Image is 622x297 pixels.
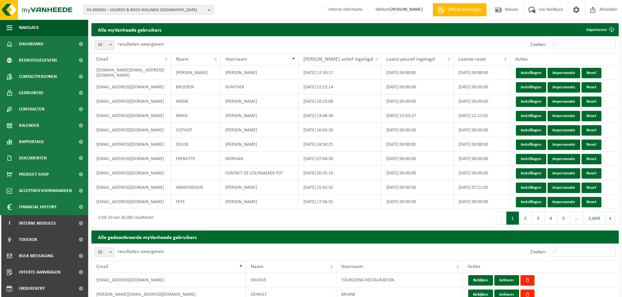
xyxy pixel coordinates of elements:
td: [PERSON_NAME] [171,66,220,80]
a: Offerte aanvragen [433,3,486,16]
a: Reset [582,197,601,207]
span: Email [96,264,108,269]
a: Instellingen [516,183,546,193]
a: Impersonate [548,97,580,107]
td: TOURCOING RESTAURATION [336,273,463,287]
td: [EMAIL_ADDRESS][DOMAIN_NAME] [91,109,171,123]
td: [DATE] 00:00:00 [381,180,453,195]
span: Laatst passief ingelogd [386,57,435,62]
td: [EMAIL_ADDRESS][DOMAIN_NAME] [91,180,171,195]
span: … [570,212,583,225]
td: FEYS [171,195,220,209]
td: [DATE] 00:00:00 [381,66,453,80]
td: [DATE] 00:00:00 [454,94,510,109]
span: Product Shop [19,166,49,183]
span: Naam [251,264,263,269]
td: [PERSON_NAME] [220,123,299,137]
td: [DATE] 21:15:01 [454,109,510,123]
span: Contactpersonen [19,68,57,85]
td: [DATE] 00:00:00 [381,195,453,209]
td: MASSE [171,94,220,109]
a: Reset [582,82,601,93]
a: Impersonate [548,197,580,207]
a: Impersonate [548,111,580,121]
span: Offerte aanvragen [446,7,483,13]
a: Instellingen [516,82,546,93]
button: 2,609 [583,212,605,225]
a: Reset [582,140,601,150]
td: FREBUTTE [171,152,220,166]
button: 3 [532,212,545,225]
span: Bedrijfsgegevens [19,52,57,68]
td: MORGAN [220,152,299,166]
td: [DATE] 18:50:25 [298,137,381,152]
td: [DATE] 00:00:00 [454,123,510,137]
td: [DATE] 00:00:00 [454,80,510,94]
td: [DOMAIN_NAME][EMAIL_ADDRESS][DOMAIN_NAME] [91,66,171,80]
a: Impersonate [548,183,580,193]
td: [DATE] 00:00:00 [454,66,510,80]
span: Email [96,57,108,62]
td: [PERSON_NAME] [220,137,299,152]
span: Financial History [19,199,56,215]
td: GUNTHER [220,80,299,94]
td: [EMAIL_ADDRESS][DOMAIN_NAME] [91,94,171,109]
button: 4 [545,212,557,225]
span: Voornaam [225,57,247,62]
button: 5 [557,212,570,225]
a: Instellingen [516,168,546,179]
span: Toolbox [19,231,37,248]
td: [DATE] 00:00:00 [381,80,453,94]
td: [DATE] 15:41:32 [298,180,381,195]
a: Instellingen [516,111,546,121]
td: [PERSON_NAME] [220,180,299,195]
span: Laatste reset [458,57,486,62]
strong: [PERSON_NAME] [390,7,423,12]
a: Impersonate [548,82,580,93]
button: Previous [496,212,506,225]
td: [EMAIL_ADDRESS][DOMAIN_NAME] [91,195,171,209]
a: Instellingen [516,197,546,207]
td: [DATE] 00:00:00 [381,166,453,180]
a: Impersonate [548,154,580,164]
td: [PERSON_NAME] [220,195,299,209]
a: Reset [582,154,601,164]
span: Voornaam [341,264,363,269]
span: Gebruikers [19,85,43,101]
td: [DATE] 00:00:00 [381,137,453,152]
label: Zoeken: [530,249,547,255]
span: Documenten [19,150,47,166]
td: [DATE] 00:00:00 [454,152,510,166]
div: 1 tot 10 van 26,082 resultaten [95,212,153,224]
span: Orderentry Goedkeuring [19,280,74,297]
span: I [7,215,12,231]
td: INVOICE [246,273,337,287]
a: Impersonate [548,125,580,136]
a: Instellingen [516,154,546,164]
td: CONTACT DE COLFMAEKER FOT [220,166,299,180]
a: Reset [582,168,601,179]
a: Reset [582,125,601,136]
h2: Alle myVanheede gebruikers [91,23,168,36]
td: [DATE] 00:00:00 [381,152,453,166]
a: Instellingen [516,68,546,78]
button: 2 [519,212,532,225]
span: Navigatie [19,20,39,36]
a: Reset [582,183,601,193]
span: [PERSON_NAME] actief ingelogd [303,57,373,62]
a: Reset [582,68,601,78]
td: [DATE] 10:13:08 [298,94,381,109]
td: [DATE] 11:30:17 [298,66,381,80]
td: [DATE] 00:00:00 [454,195,510,209]
label: resultaten weergeven [118,42,164,47]
td: [EMAIL_ADDRESS][DOMAIN_NAME] [91,273,246,287]
label: resultaten weergeven [118,249,164,254]
span: 10 [95,40,114,50]
td: [PERSON_NAME] [220,94,299,109]
button: 1 [506,212,519,225]
span: Offerte aanvragen [19,264,60,280]
td: [DATE] 00:00:00 [381,123,453,137]
td: [DATE] 13:48:38 [298,109,381,123]
td: [DATE] 12:23:14 [298,80,381,94]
